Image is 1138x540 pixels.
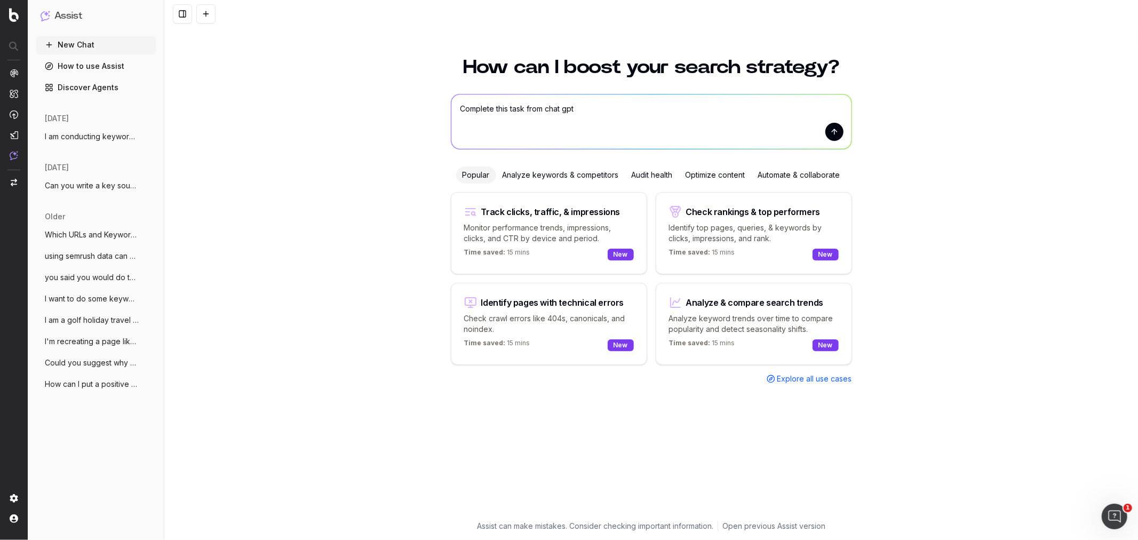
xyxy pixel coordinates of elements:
div: Audit health [625,166,679,184]
span: you said you would do this in our previo [45,272,139,283]
p: Analyze keyword trends over time to compare popularity and detect seasonality shifts. [669,313,839,335]
button: you said you would do this in our previo [36,269,156,286]
textarea: Complete this task from chat gpt [451,94,851,149]
div: Identify pages with technical errors [481,298,624,307]
button: I am a golf holiday travel agency. I wou [36,312,156,329]
p: 15 mins [669,339,735,352]
button: using semrush data can you tell me why p [36,248,156,265]
a: How to use Assist [36,58,156,75]
span: I'm recreating a page like this https:// [45,336,139,347]
img: Intelligence [10,89,18,98]
button: How can I put a positive spin on this re [36,376,156,393]
h1: How can I boost your search strategy? [451,58,852,77]
img: Setting [10,494,18,503]
img: Analytics [10,69,18,77]
img: Assist [10,151,18,160]
span: 1 [1124,504,1132,512]
span: [DATE] [45,162,69,173]
img: Botify logo [9,8,19,22]
iframe: Intercom live chat [1102,504,1127,529]
p: Monitor performance trends, impressions, clicks, and CTR by device and period. [464,223,634,244]
img: Assist [41,11,50,21]
button: I am conducting keyword research for my [36,128,156,145]
span: using semrush data can you tell me why p [45,251,139,261]
div: Optimize content [679,166,752,184]
div: New [813,249,839,260]
div: Track clicks, traffic, & impressions [481,208,620,216]
p: Assist can make mistakes. Consider checking important information. [477,521,713,531]
button: I'm recreating a page like this https:// [36,333,156,350]
p: Check crawl errors like 404s, canonicals, and noindex. [464,313,634,335]
span: Could you suggest why our tournaments pa [45,358,139,368]
img: Switch project [11,179,17,186]
p: Identify top pages, queries, & keywords by clicks, impressions, and rank. [669,223,839,244]
button: New Chat [36,36,156,53]
a: Discover Agents [36,79,156,96]
div: New [813,339,839,351]
button: Assist [41,9,152,23]
a: Explore all use cases [767,374,852,384]
span: I am conducting keyword research for my [45,131,139,142]
button: Can you write a key soundbites section s [36,177,156,194]
img: Activation [10,110,18,119]
img: Studio [10,131,18,139]
button: Which URLs and Keywords have www.premier [36,226,156,243]
span: I want to do some keyword research for m [45,293,139,304]
div: New [608,249,634,260]
h1: Assist [54,9,82,23]
div: Analyze keywords & competitors [496,166,625,184]
span: [DATE] [45,113,69,124]
span: Can you write a key soundbites section s [45,180,139,191]
div: Popular [456,166,496,184]
button: I want to do some keyword research for m [36,290,156,307]
span: Time saved: [464,248,506,256]
a: Open previous Assist version [722,521,825,531]
span: I am a golf holiday travel agency. I wou [45,315,139,325]
span: How can I put a positive spin on this re [45,379,139,390]
span: Which URLs and Keywords have www.premier [45,229,139,240]
span: Time saved: [464,339,506,347]
img: My account [10,514,18,523]
span: Time saved: [669,248,711,256]
p: 15 mins [464,339,530,352]
p: 15 mins [464,248,530,261]
p: 15 mins [669,248,735,261]
div: Check rankings & top performers [686,208,821,216]
button: Could you suggest why our tournaments pa [36,354,156,371]
div: Analyze & compare search trends [686,298,824,307]
span: older [45,211,65,222]
span: Explore all use cases [777,374,852,384]
div: Automate & collaborate [752,166,847,184]
div: New [608,339,634,351]
span: Time saved: [669,339,711,347]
